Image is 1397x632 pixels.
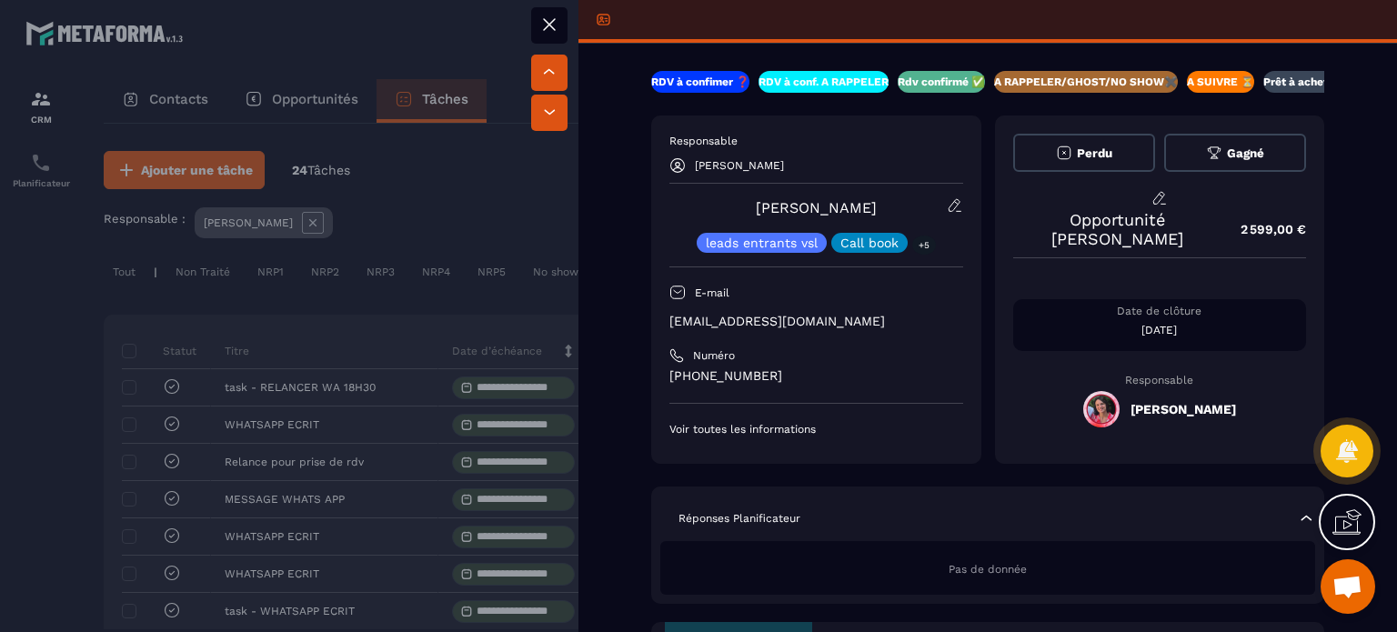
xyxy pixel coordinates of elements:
p: A RAPPELER/GHOST/NO SHOW✖️ [994,75,1178,89]
p: Rdv confirmé ✅ [898,75,985,89]
p: +5 [912,236,936,255]
p: 2 599,00 € [1222,212,1306,247]
p: [PHONE_NUMBER] [669,367,963,385]
a: [PERSON_NAME] [756,199,877,216]
p: leads entrants vsl [706,236,818,249]
span: Gagné [1227,146,1264,160]
p: Prêt à acheter 🎰 [1263,75,1355,89]
p: [EMAIL_ADDRESS][DOMAIN_NAME] [669,313,963,330]
p: [PERSON_NAME] [695,159,784,172]
h5: [PERSON_NAME] [1131,402,1236,416]
div: Ouvrir le chat [1321,559,1375,614]
p: Responsable [669,134,963,148]
p: Opportunité [PERSON_NAME] [1013,210,1223,248]
p: Date de clôture [1013,304,1307,318]
button: Gagné [1164,134,1306,172]
p: Responsable [1013,374,1307,386]
p: Réponses Planificateur [678,511,800,526]
p: E-mail [695,286,729,300]
p: Call book [840,236,899,249]
p: RDV à confimer ❓ [651,75,749,89]
span: Perdu [1077,146,1112,160]
p: Voir toutes les informations [669,422,963,436]
p: A SUIVRE ⏳ [1187,75,1254,89]
p: [DATE] [1013,323,1307,337]
p: RDV à conf. A RAPPELER [759,75,889,89]
span: Pas de donnée [949,563,1027,576]
p: Numéro [693,348,735,363]
button: Perdu [1013,134,1155,172]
